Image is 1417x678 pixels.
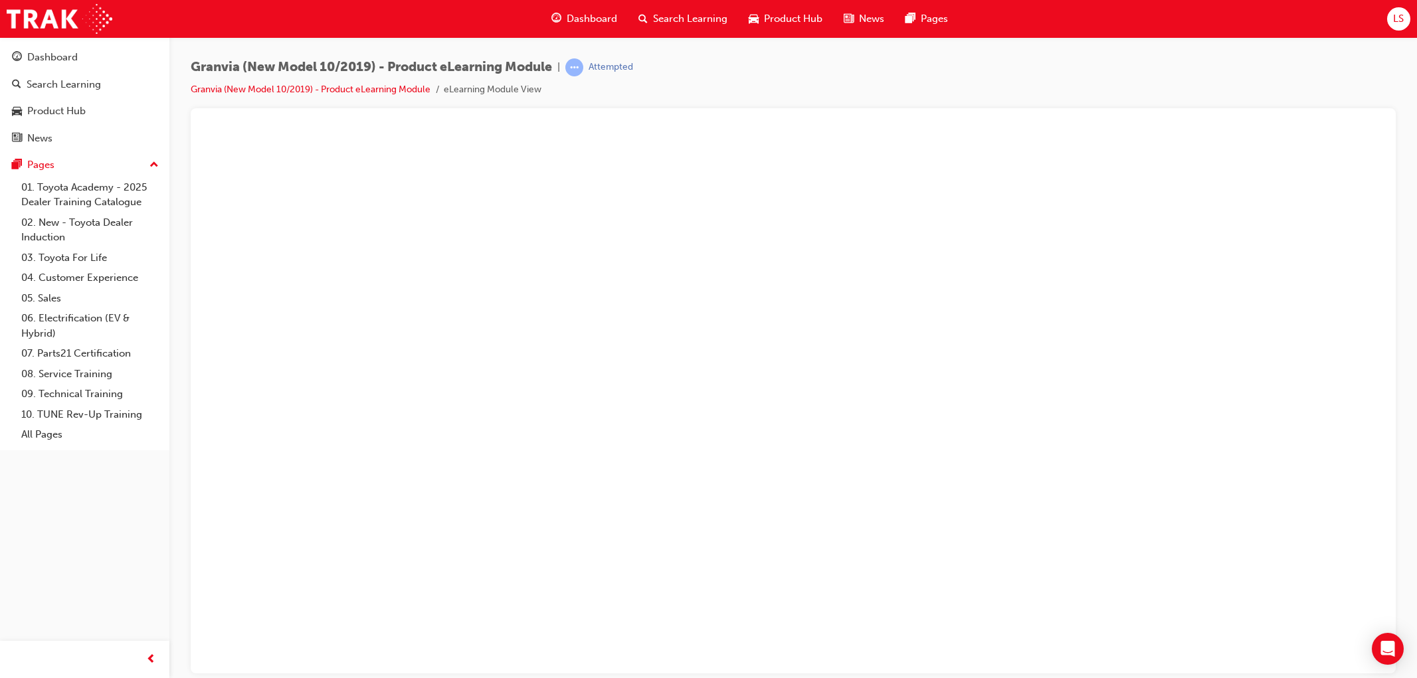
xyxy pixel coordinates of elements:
div: Search Learning [27,77,101,92]
span: Pages [921,11,948,27]
a: guage-iconDashboard [541,5,628,33]
div: News [27,131,52,146]
a: Granvia (New Model 10/2019) - Product eLearning Module [191,84,430,95]
span: news-icon [12,133,22,145]
a: News [5,126,164,151]
button: DashboardSearch LearningProduct HubNews [5,42,164,153]
span: Granvia (New Model 10/2019) - Product eLearning Module [191,60,552,75]
div: Product Hub [27,104,86,119]
span: news-icon [844,11,854,27]
div: Attempted [589,61,633,74]
span: News [859,11,884,27]
a: 02. New - Toyota Dealer Induction [16,212,164,248]
a: 07. Parts21 Certification [16,343,164,364]
a: Search Learning [5,72,164,97]
a: news-iconNews [833,5,895,33]
a: 01. Toyota Academy - 2025 Dealer Training Catalogue [16,177,164,212]
a: 03. Toyota For Life [16,248,164,268]
a: 06. Electrification (EV & Hybrid) [16,308,164,343]
button: Pages [5,153,164,177]
span: Product Hub [764,11,822,27]
span: learningRecordVerb_ATTEMPT-icon [565,58,583,76]
div: Pages [27,157,54,173]
a: 05. Sales [16,288,164,309]
a: car-iconProduct Hub [738,5,833,33]
span: search-icon [638,11,648,27]
a: Dashboard [5,45,164,70]
span: Search Learning [653,11,727,27]
span: guage-icon [12,52,22,64]
div: Open Intercom Messenger [1372,633,1404,665]
a: 09. Technical Training [16,384,164,404]
button: LS [1387,7,1410,31]
a: All Pages [16,424,164,445]
span: car-icon [749,11,759,27]
span: pages-icon [905,11,915,27]
span: search-icon [12,79,21,91]
a: 08. Service Training [16,364,164,384]
span: LS [1393,11,1404,27]
div: Dashboard [27,50,78,65]
a: Product Hub [5,99,164,124]
span: guage-icon [551,11,561,27]
li: eLearning Module View [444,82,541,98]
a: search-iconSearch Learning [628,5,738,33]
span: car-icon [12,106,22,118]
a: 04. Customer Experience [16,268,164,288]
a: 10. TUNE Rev-Up Training [16,404,164,425]
a: pages-iconPages [895,5,959,33]
img: Trak [7,4,112,34]
span: up-icon [149,157,159,174]
span: prev-icon [146,651,156,668]
span: pages-icon [12,159,22,171]
span: Dashboard [567,11,617,27]
span: | [557,60,560,75]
